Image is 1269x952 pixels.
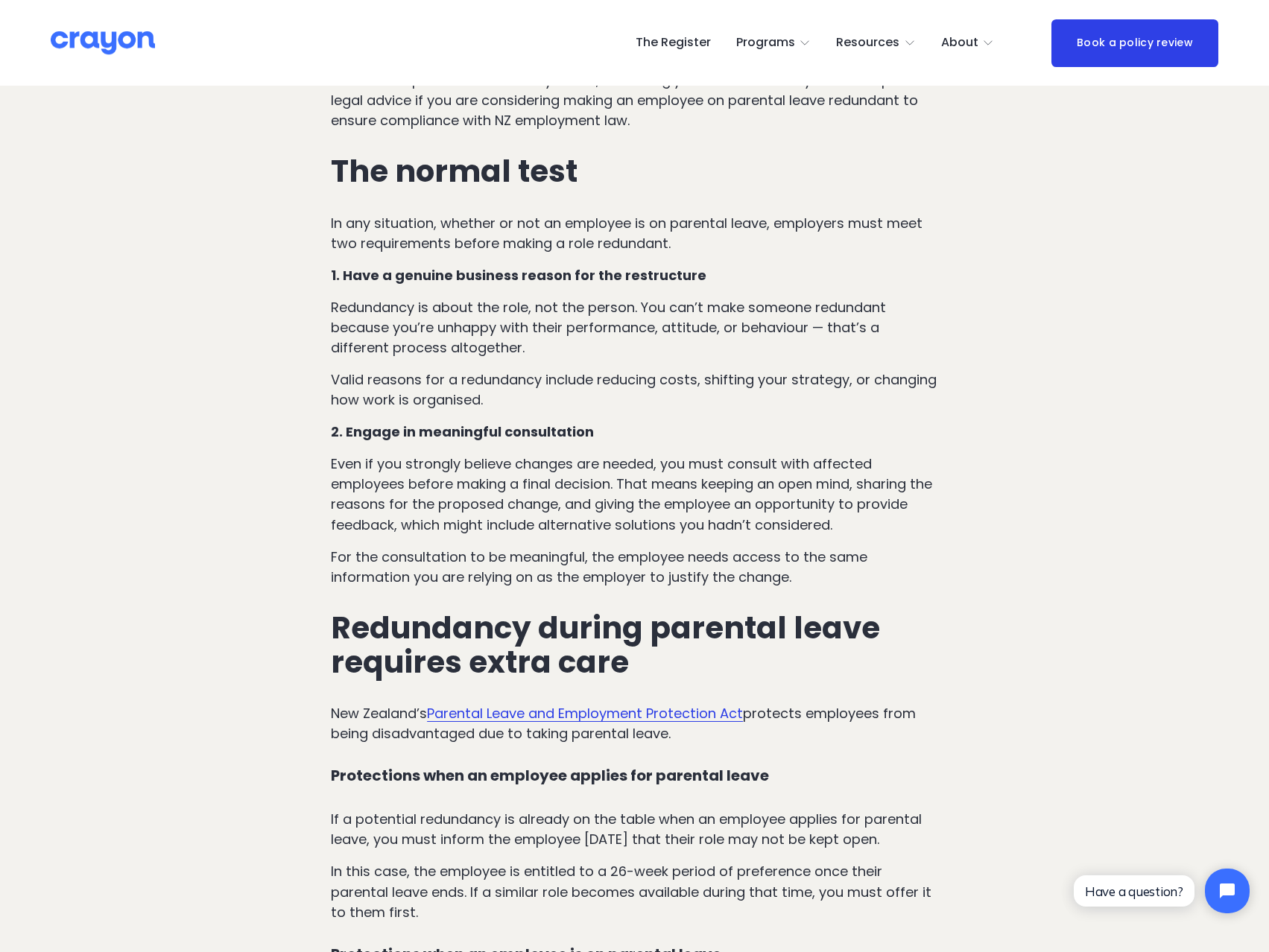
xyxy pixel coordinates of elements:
[736,32,795,54] span: Programs
[836,32,899,54] span: Resources
[1051,19,1218,67] a: Book a policy review
[331,70,938,130] p: While we’ve provided a summary below, we strongly recommend that you seek expert legal advice if ...
[331,266,706,285] strong: 1. Have a genuine business reason for the restructure
[331,809,938,849] p: If a potential redundancy is already on the table when an employee applies for parental leave, yo...
[51,30,155,56] img: Crayon
[331,547,938,587] p: For the consultation to be meaningful, the employee needs access to the same information you are ...
[331,422,594,441] strong: 2. Engage in meaningful consultation
[331,454,938,534] p: Even if you strongly believe changes are needed, you must consult with affected employees before ...
[427,704,743,723] a: Parental Leave and Employment Protection Act
[736,31,811,55] a: folder dropdown
[836,31,916,55] a: folder dropdown
[941,31,995,55] a: folder dropdown
[331,213,938,253] p: In any situation, whether or not an employee is on parental leave, employers must meet two requir...
[331,767,938,785] h4: Protections when an employee applies for parental leave
[941,32,978,54] span: About
[1061,856,1262,926] iframe: Tidio Chat
[331,154,938,188] h3: The normal test
[331,861,938,921] p: In this case, the employee is entitled to a 26-week period of preference once their parental leav...
[331,369,938,410] p: Valid reasons for a redundancy include reducing costs, shifting your strategy, or changing how wo...
[331,703,938,743] p: New Zealand’s protects employees from being disadvantaged due to taking parental leave.
[331,611,938,680] h3: Redundancy during parental leave requires extra care
[636,31,711,55] a: The Register
[331,297,938,358] p: Redundancy is about the role, not the person. You can’t make someone redundant because you’re unh...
